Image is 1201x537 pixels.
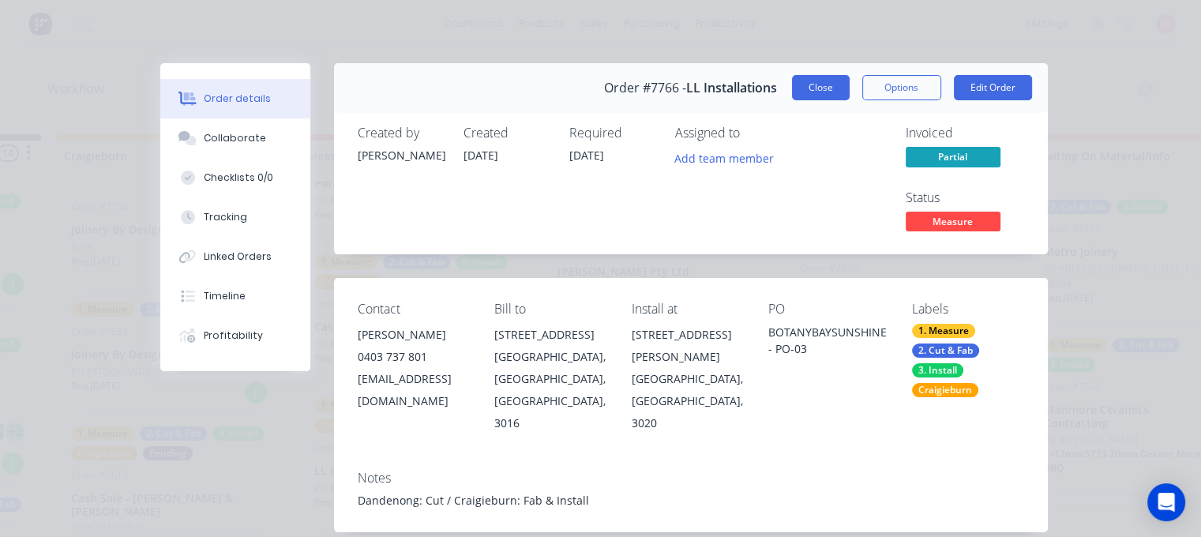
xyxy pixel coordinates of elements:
div: Assigned to [675,126,833,141]
div: Created by [358,126,445,141]
span: Measure [906,212,1000,231]
div: [PERSON_NAME] [358,147,445,163]
div: Craigieburn [912,383,978,397]
div: Checklists 0/0 [204,171,273,185]
div: Profitability [204,329,263,343]
button: Checklists 0/0 [160,158,310,197]
div: Bill to [494,302,606,317]
div: Linked Orders [204,250,272,264]
div: Tracking [204,210,247,224]
div: [PERSON_NAME]0403 737 801[EMAIL_ADDRESS][DOMAIN_NAME] [358,324,470,412]
div: Timeline [204,289,246,303]
button: Add team member [675,147,783,168]
div: Open Intercom Messenger [1147,483,1185,521]
div: [EMAIL_ADDRESS][DOMAIN_NAME] [358,368,470,412]
button: Edit Order [954,75,1032,100]
div: Install at [632,302,744,317]
div: Dandenong: Cut / Craigieburn: Fab & Install [358,492,1024,509]
span: Order #7766 - [604,81,686,96]
div: Order details [204,92,271,106]
div: Invoiced [906,126,1024,141]
div: [GEOGRAPHIC_DATA], [GEOGRAPHIC_DATA], [GEOGRAPHIC_DATA], 3016 [494,346,606,434]
div: BOTANYBAYSUNSHINE - PO-03 [768,324,887,357]
span: [DATE] [464,148,498,163]
div: Contact [358,302,470,317]
button: Profitability [160,316,310,355]
div: 0403 737 801 [358,346,470,368]
div: PO [768,302,887,317]
div: Labels [912,302,1024,317]
button: Linked Orders [160,237,310,276]
div: [PERSON_NAME] [358,324,470,346]
span: Partial [906,147,1000,167]
div: Required [569,126,656,141]
div: Status [906,190,1024,205]
button: Collaborate [160,118,310,158]
button: Close [792,75,850,100]
button: Timeline [160,276,310,316]
button: Options [862,75,941,100]
div: 2. Cut & Fab [912,344,979,358]
button: Tracking [160,197,310,237]
div: Notes [358,471,1024,486]
div: [STREET_ADDRESS][PERSON_NAME][GEOGRAPHIC_DATA], [GEOGRAPHIC_DATA], 3020 [632,324,744,434]
div: 3. Install [912,363,963,377]
span: LL Installations [686,81,777,96]
div: [GEOGRAPHIC_DATA], [GEOGRAPHIC_DATA], 3020 [632,368,744,434]
button: Measure [906,212,1000,235]
button: Add team member [666,147,782,168]
div: [STREET_ADDRESS][GEOGRAPHIC_DATA], [GEOGRAPHIC_DATA], [GEOGRAPHIC_DATA], 3016 [494,324,606,434]
div: 1. Measure [912,324,975,338]
button: Order details [160,79,310,118]
div: [STREET_ADDRESS][PERSON_NAME] [632,324,744,368]
span: [DATE] [569,148,604,163]
div: Created [464,126,550,141]
div: Collaborate [204,131,266,145]
div: [STREET_ADDRESS] [494,324,606,346]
